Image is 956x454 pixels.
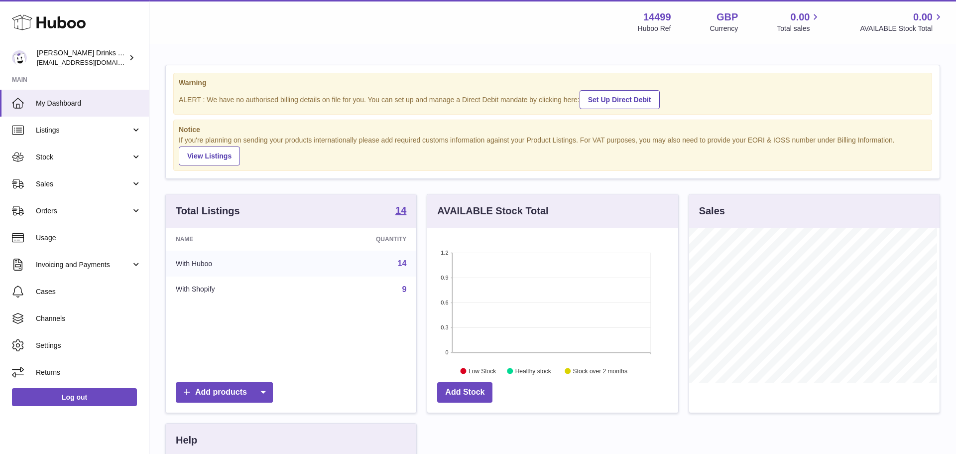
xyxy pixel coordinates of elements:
span: Settings [36,341,141,350]
td: With Huboo [166,251,301,277]
strong: GBP [717,10,738,24]
a: 9 [402,285,406,294]
h3: Sales [699,204,725,218]
span: Stock [36,152,131,162]
th: Name [166,228,301,251]
div: Currency [710,24,738,33]
span: 0.00 [791,10,810,24]
a: 14 [398,259,407,268]
a: Add products [176,382,273,403]
text: Healthy stock [515,368,552,375]
div: If you're planning on sending your products internationally please add required customs informati... [179,136,927,165]
a: View Listings [179,147,240,165]
div: ALERT : We have no authorised billing details on file for you. You can set up and manage a Direct... [179,89,927,109]
strong: 14499 [643,10,671,24]
a: 0.00 Total sales [777,10,821,33]
h3: AVAILABLE Stock Total [437,204,548,218]
span: Returns [36,368,141,377]
span: Usage [36,233,141,243]
span: [EMAIL_ADDRESS][DOMAIN_NAME] [37,58,146,66]
a: 14 [395,205,406,217]
a: Log out [12,388,137,406]
a: 0.00 AVAILABLE Stock Total [860,10,944,33]
span: Listings [36,126,131,135]
div: Huboo Ref [638,24,671,33]
span: AVAILABLE Stock Total [860,24,944,33]
h3: Total Listings [176,204,240,218]
strong: 14 [395,205,406,215]
text: Stock over 2 months [573,368,627,375]
a: Set Up Direct Debit [580,90,660,109]
h3: Help [176,434,197,447]
span: Cases [36,287,141,297]
span: Orders [36,206,131,216]
text: Low Stock [469,368,496,375]
a: Add Stock [437,382,492,403]
th: Quantity [301,228,416,251]
text: 0.3 [441,324,449,330]
text: 0 [446,349,449,355]
strong: Warning [179,78,927,88]
text: 0.9 [441,275,449,281]
div: [PERSON_NAME] Drinks LTD (t/a Zooz) [37,48,126,67]
text: 0.6 [441,300,449,305]
span: Total sales [777,24,821,33]
text: 1.2 [441,250,449,256]
strong: Notice [179,125,927,135]
span: Sales [36,179,131,189]
span: 0.00 [913,10,933,24]
span: My Dashboard [36,99,141,108]
span: Invoicing and Payments [36,260,131,270]
img: internalAdmin-14499@internal.huboo.com [12,50,27,65]
span: Channels [36,314,141,323]
td: With Shopify [166,277,301,303]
